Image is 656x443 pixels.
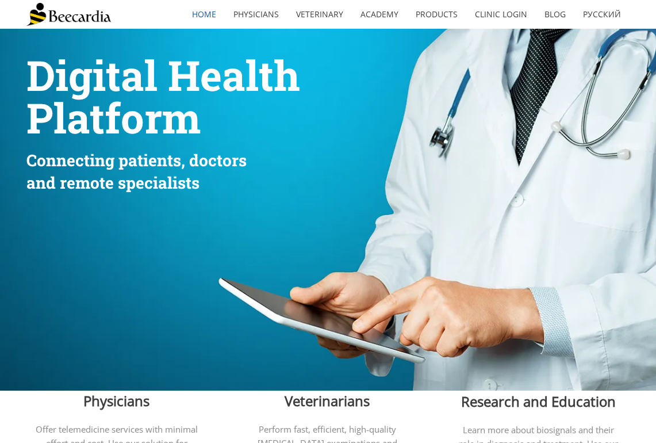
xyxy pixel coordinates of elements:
[183,1,225,28] a: home
[285,391,370,410] span: Veterinarians
[536,1,574,28] a: Blog
[83,391,149,410] span: Physicians
[26,172,200,193] span: and remote specialists
[574,1,630,28] a: Русский
[287,1,352,28] a: Veterinary
[26,150,247,171] span: Connecting patients, doctors
[407,1,466,28] a: Products
[466,1,536,28] a: Clinic Login
[461,392,616,411] span: Research and Education
[26,48,300,102] span: Digital Health
[26,3,111,26] img: Beecardia
[26,90,201,145] span: Platform
[225,1,287,28] a: Physicians
[352,1,407,28] a: Academy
